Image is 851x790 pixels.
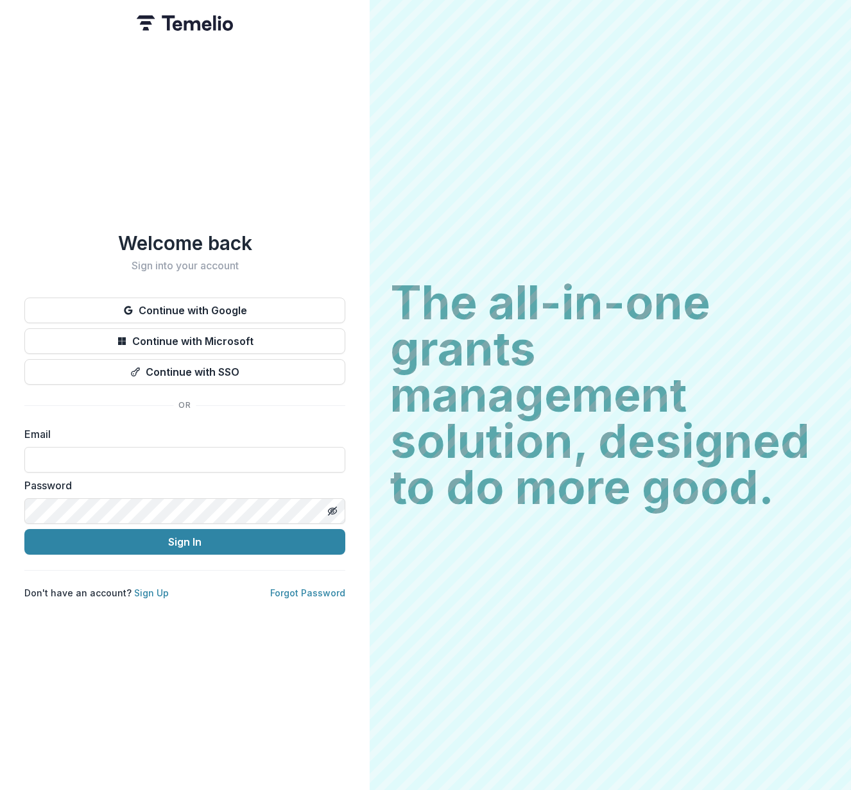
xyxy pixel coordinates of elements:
[24,260,345,272] h2: Sign into your account
[270,587,345,598] a: Forgot Password
[24,298,345,323] button: Continue with Google
[137,15,233,31] img: Temelio
[134,587,169,598] a: Sign Up
[322,501,343,521] button: Toggle password visibility
[24,478,338,493] label: Password
[24,529,345,555] button: Sign In
[24,328,345,354] button: Continue with Microsoft
[24,359,345,385] button: Continue with SSO
[24,231,345,255] h1: Welcome back
[24,586,169,600] p: Don't have an account?
[24,426,338,442] label: Email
